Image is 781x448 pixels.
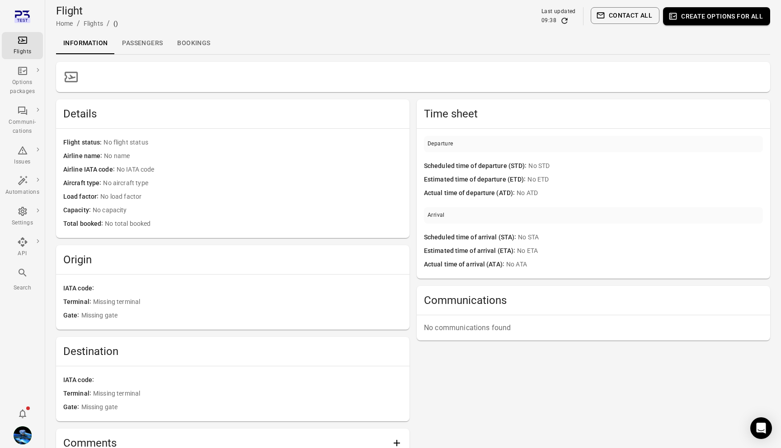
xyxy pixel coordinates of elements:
[170,33,217,54] a: Bookings
[424,322,763,333] p: No communications found
[424,175,527,185] span: Estimated time of departure (ETD)
[63,297,93,307] span: Terminal
[506,260,763,270] span: No ATA
[10,423,35,448] button: Daníel Benediktsson
[2,265,43,295] button: Search
[541,7,576,16] div: Last updated
[63,344,402,359] h2: Destination
[527,175,763,185] span: No ETD
[56,33,770,54] div: Local navigation
[428,211,445,220] div: Arrival
[424,260,506,270] span: Actual time of arrival (ATA)
[5,284,39,293] div: Search
[14,405,32,423] button: Notifications
[63,284,96,294] span: IATA code
[63,205,93,215] span: Capacity
[56,33,115,54] a: Information
[63,178,103,188] span: Aircraft type
[104,151,402,161] span: No name
[81,402,402,412] span: Missing gate
[424,188,517,198] span: Actual time of departure (ATD)
[424,161,528,171] span: Scheduled time of departure (STD)
[424,246,517,256] span: Estimated time of arrival (ETA)
[84,20,103,27] a: Flights
[560,16,569,25] button: Refresh data
[14,426,32,444] img: shutterstock-1708408498.jpg
[56,4,118,18] h1: Flight
[5,78,39,96] div: Options packages
[113,19,118,28] div: ()
[56,20,73,27] a: Home
[517,188,763,198] span: No ATD
[93,389,402,399] span: Missing terminal
[63,138,104,148] span: Flight status
[2,32,43,59] a: Flights
[518,233,763,243] span: No STA
[105,219,402,229] span: No total booked
[5,118,39,136] div: Communi-cations
[5,47,39,56] div: Flights
[428,140,453,149] div: Departure
[63,165,117,175] span: Airline IATA code
[115,33,170,54] a: Passengers
[2,234,43,261] a: API
[117,165,402,175] span: No IATA code
[424,293,763,308] h2: Communications
[2,173,43,200] a: Automations
[5,249,39,258] div: API
[104,138,402,148] span: No flight status
[100,192,402,202] span: No load factor
[63,311,81,321] span: Gate
[103,178,402,188] span: No aircraft type
[2,142,43,169] a: Issues
[5,219,39,228] div: Settings
[541,16,556,25] div: 09:38
[5,158,39,167] div: Issues
[424,107,763,121] h2: Time sheet
[528,161,763,171] span: No STD
[93,297,402,307] span: Missing terminal
[56,18,118,29] nav: Breadcrumbs
[63,192,100,202] span: Load factor
[63,389,93,399] span: Terminal
[63,219,105,229] span: Total booked
[63,375,96,385] span: IATA code
[2,203,43,230] a: Settings
[63,252,402,267] h2: Origin
[93,205,402,215] span: No capacity
[517,246,763,256] span: No ETA
[5,188,39,197] div: Automations
[424,233,518,243] span: Scheduled time of arrival (STA)
[77,18,80,29] li: /
[591,7,659,24] button: Contact all
[2,103,43,139] a: Communi-cations
[63,151,104,161] span: Airline name
[2,63,43,99] a: Options packages
[63,107,402,121] h2: Details
[81,311,402,321] span: Missing gate
[750,417,772,439] div: Open Intercom Messenger
[107,18,110,29] li: /
[663,7,770,25] button: Create options for all
[63,402,81,412] span: Gate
